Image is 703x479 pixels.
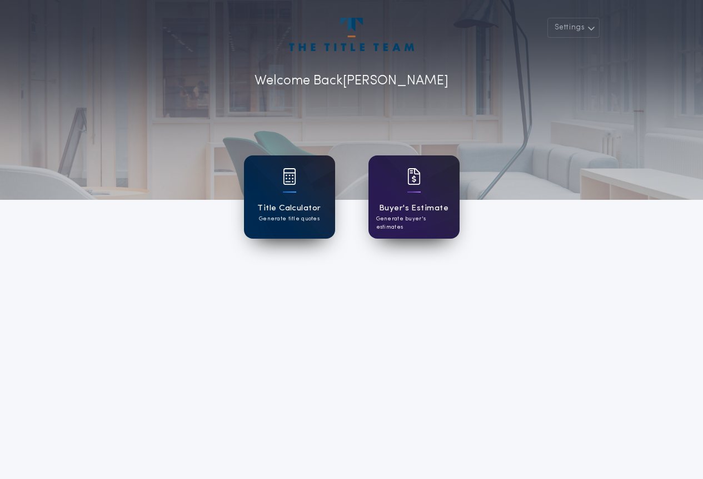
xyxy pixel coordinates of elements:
[368,155,460,239] a: card iconBuyer's EstimateGenerate buyer's estimates
[407,168,421,185] img: card icon
[289,18,413,51] img: account-logo
[376,215,452,231] p: Generate buyer's estimates
[547,18,600,38] button: Settings
[259,215,320,223] p: Generate title quotes
[379,202,448,215] h1: Buyer's Estimate
[257,202,321,215] h1: Title Calculator
[255,71,448,91] p: Welcome Back [PERSON_NAME]
[283,168,296,185] img: card icon
[244,155,335,239] a: card iconTitle CalculatorGenerate title quotes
